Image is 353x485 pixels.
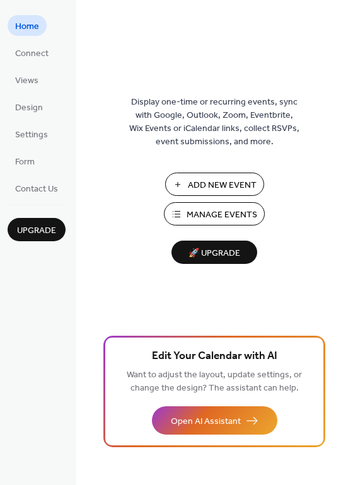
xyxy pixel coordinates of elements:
[127,367,302,397] span: Want to adjust the layout, update settings, or change the design? The assistant can help.
[152,348,277,365] span: Edit Your Calendar with AI
[152,406,277,435] button: Open AI Assistant
[129,96,299,149] span: Display one-time or recurring events, sync with Google, Outlook, Zoom, Eventbrite, Wix Events or ...
[15,74,38,88] span: Views
[15,183,58,196] span: Contact Us
[17,224,56,237] span: Upgrade
[15,156,35,169] span: Form
[8,42,56,63] a: Connect
[15,128,48,142] span: Settings
[8,218,66,241] button: Upgrade
[164,202,265,225] button: Manage Events
[171,415,241,428] span: Open AI Assistant
[8,151,42,171] a: Form
[8,69,46,90] a: Views
[8,123,55,144] a: Settings
[8,15,47,36] a: Home
[179,245,250,262] span: 🚀 Upgrade
[15,20,39,33] span: Home
[165,173,264,196] button: Add New Event
[187,208,257,222] span: Manage Events
[8,96,50,117] a: Design
[15,47,49,60] span: Connect
[15,101,43,115] span: Design
[188,179,257,192] span: Add New Event
[8,178,66,198] a: Contact Us
[171,241,257,264] button: 🚀 Upgrade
